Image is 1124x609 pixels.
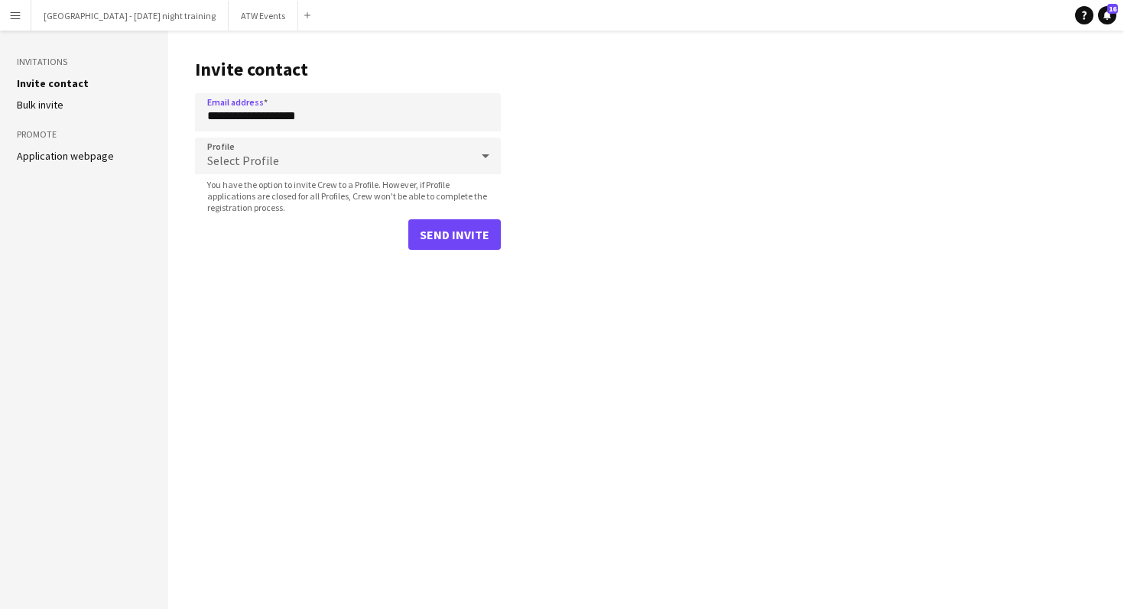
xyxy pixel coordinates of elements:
[31,1,229,31] button: [GEOGRAPHIC_DATA] - [DATE] night training
[1098,6,1116,24] a: 16
[17,149,114,163] a: Application webpage
[195,179,501,213] span: You have the option to invite Crew to a Profile. However, if Profile applications are closed for ...
[1107,4,1118,14] span: 16
[207,153,279,168] span: Select Profile
[229,1,298,31] button: ATW Events
[17,55,151,69] h3: Invitations
[195,58,501,81] h1: Invite contact
[17,128,151,141] h3: Promote
[17,98,63,112] a: Bulk invite
[408,219,501,250] button: Send invite
[17,76,89,90] a: Invite contact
